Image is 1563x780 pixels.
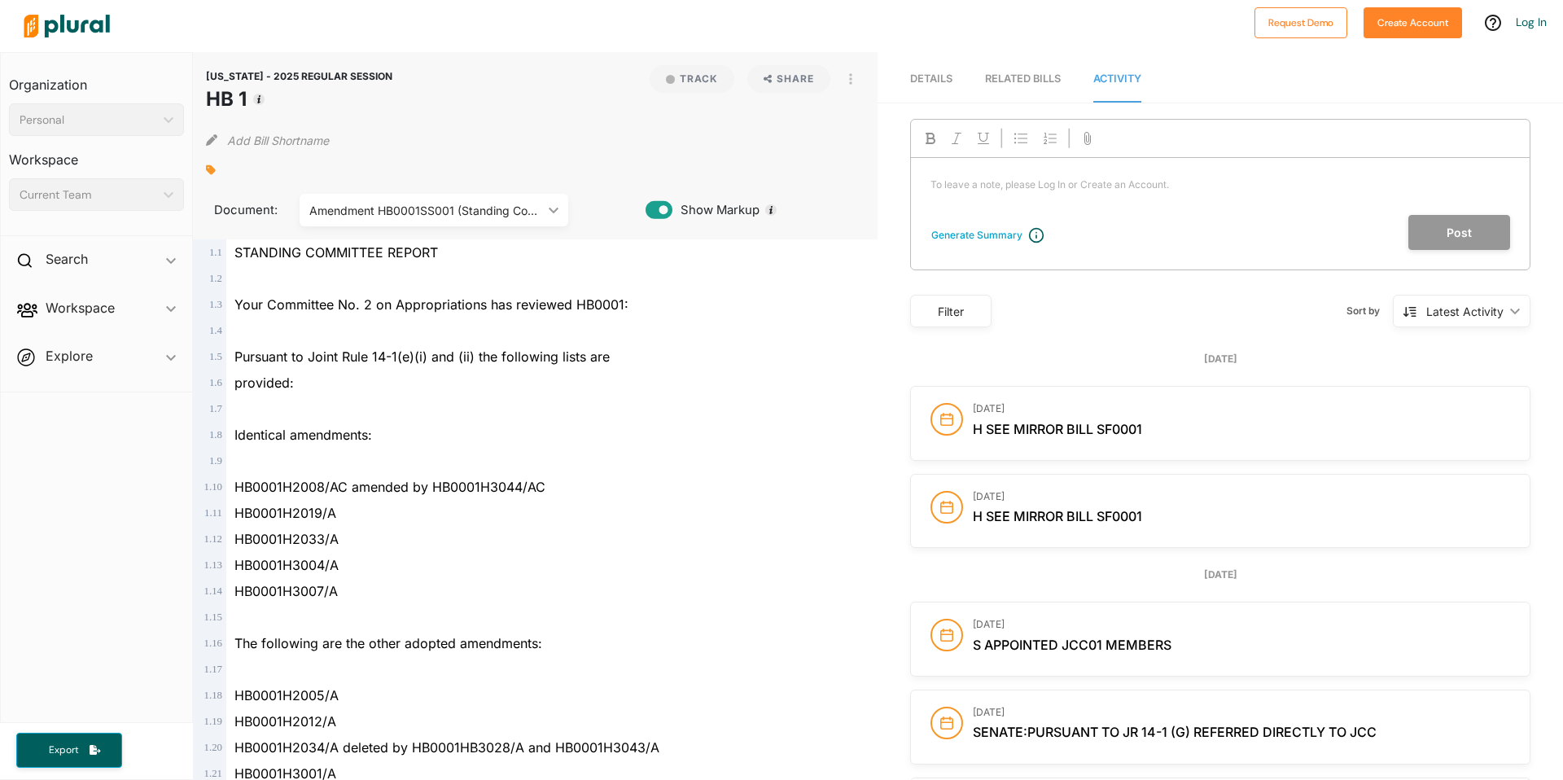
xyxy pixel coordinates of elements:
[204,559,222,571] span: 1 . 13
[9,136,184,172] h3: Workspace
[1408,215,1510,250] button: Post
[234,244,438,261] span: STANDING COMMITTEE REPORT
[973,707,1510,718] h3: [DATE]
[672,201,760,219] span: Show Markup
[204,742,222,753] span: 1 . 20
[921,303,981,320] div: Filter
[234,479,545,495] span: HB0001H2008/AC amended by HB0001H3044/AC
[209,325,222,336] span: 1 . 4
[1254,7,1347,38] button: Request Demo
[741,65,838,93] button: Share
[37,743,90,757] span: Export
[973,637,1171,653] span: S Appointed JCC01 Members
[309,202,542,219] div: Amendment HB0001SS001 (Standing Committee) - Senate Appropriations Committee (Reported)
[46,250,88,268] h2: Search
[204,533,222,545] span: 1 . 12
[973,724,1377,740] span: Senate:Pursuant to JR 14-1 (g) referred directly to JCC
[234,687,339,703] span: HB0001H2005/A
[234,296,628,313] span: Your Committee No. 2 on Appropriations has reviewed HB0001:
[234,531,339,547] span: HB0001H2033/A
[234,505,336,521] span: HB0001H2019/A
[931,228,1022,243] div: Generate Summary
[985,56,1061,103] a: RELATED BILLS
[234,713,336,730] span: HB0001H2012/A
[1254,13,1347,30] a: Request Demo
[1364,7,1462,38] button: Create Account
[204,585,222,597] span: 1 . 14
[204,638,222,649] span: 1 . 16
[209,351,222,362] span: 1 . 5
[234,739,659,756] span: HB0001H2034/A deleted by HB0001HB3028/A and HB0001H3043/A
[204,664,222,675] span: 1 . 17
[234,557,339,573] span: HB0001H3004/A
[209,247,222,258] span: 1 . 1
[910,352,1530,366] div: [DATE]
[204,768,222,779] span: 1 . 21
[209,299,222,310] span: 1 . 3
[650,65,734,93] button: Track
[910,567,1530,582] div: [DATE]
[206,70,392,82] span: [US_STATE] - 2025 REGULAR SESSION
[910,72,952,85] span: Details
[926,227,1027,243] button: Generate Summary
[973,619,1510,630] h3: [DATE]
[764,203,778,217] div: Tooltip anchor
[1093,56,1141,103] a: Activity
[747,65,831,93] button: Share
[973,491,1510,502] h3: [DATE]
[209,429,222,440] span: 1 . 8
[252,92,266,107] div: Tooltip anchor
[204,611,222,623] span: 1 . 15
[234,348,610,365] span: Pursuant to Joint Rule 14-1(e)(i) and (ii) the following lists are
[16,733,122,768] button: Export
[204,481,222,493] span: 1 . 10
[1346,304,1393,318] span: Sort by
[209,455,222,467] span: 1 . 9
[204,690,222,701] span: 1 . 18
[20,112,157,129] div: Personal
[234,583,338,599] span: HB0001H3007/A
[234,427,372,443] span: Identical amendments:
[985,71,1061,86] div: RELATED BILLS
[234,375,294,391] span: provided:
[910,56,952,103] a: Details
[209,377,222,388] span: 1 . 6
[973,508,1142,524] span: H See Mirror Bill SF0001
[9,61,184,97] h3: Organization
[1093,72,1141,85] span: Activity
[209,273,222,284] span: 1 . 2
[234,635,542,651] span: The following are the other adopted amendments:
[1426,303,1504,320] div: Latest Activity
[973,421,1142,437] span: H See Mirror Bill SF0001
[206,85,392,114] h1: HB 1
[227,127,329,153] button: Add Bill Shortname
[1364,13,1462,30] a: Create Account
[206,201,279,219] span: Document:
[20,186,157,204] div: Current Team
[1516,15,1547,29] a: Log In
[209,403,222,414] span: 1 . 7
[204,507,222,519] span: 1 . 11
[206,158,216,182] div: Add tags
[973,403,1510,414] h3: [DATE]
[204,716,222,727] span: 1 . 19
